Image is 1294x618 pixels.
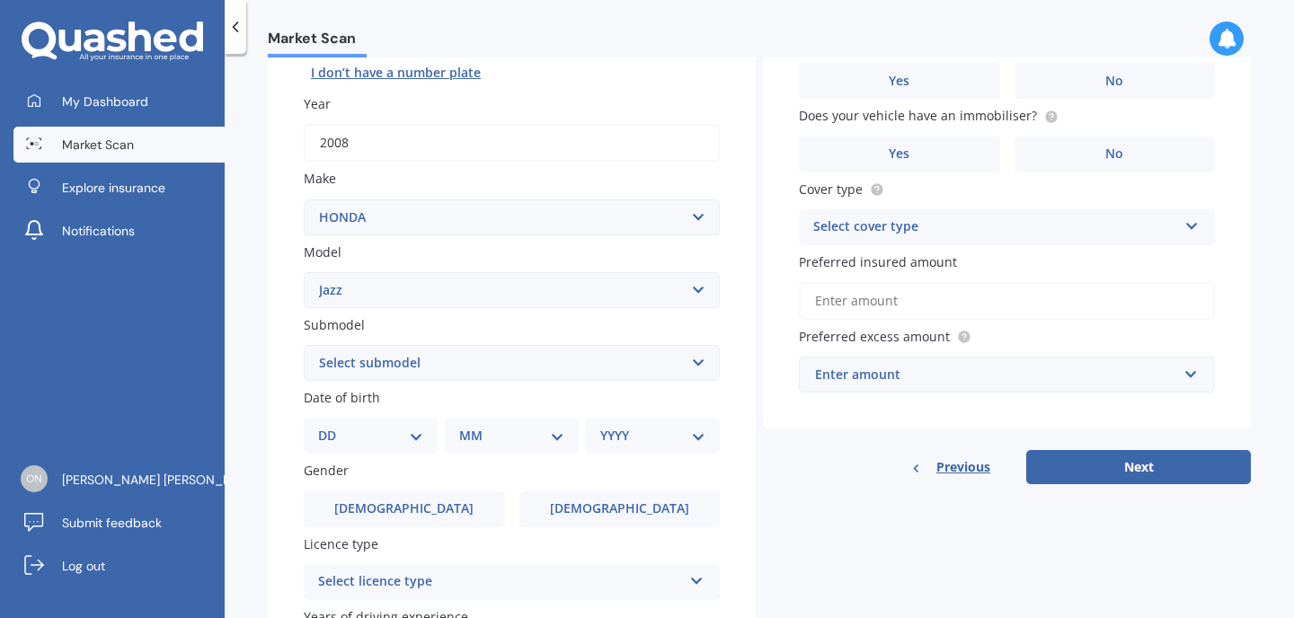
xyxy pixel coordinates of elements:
[62,557,105,575] span: Log out
[334,501,474,516] span: [DEMOGRAPHIC_DATA]
[799,282,1215,320] input: Enter amount
[304,171,336,188] span: Make
[799,253,957,270] span: Preferred insured amount
[62,179,165,197] span: Explore insurance
[62,222,135,240] span: Notifications
[13,505,225,541] a: Submit feedback
[1026,450,1251,484] button: Next
[304,124,720,162] input: YYYY
[13,213,225,249] a: Notifications
[304,243,341,260] span: Model
[799,181,863,198] span: Cover type
[304,95,331,112] span: Year
[889,146,909,162] span: Yes
[13,548,225,584] a: Log out
[815,365,1177,384] div: Enter amount
[13,462,225,498] a: [PERSON_NAME] [PERSON_NAME]
[318,571,682,593] div: Select licence type
[13,170,225,206] a: Explore insurance
[1105,146,1123,162] span: No
[13,127,225,163] a: Market Scan
[936,454,990,481] span: Previous
[62,471,261,489] span: [PERSON_NAME] [PERSON_NAME]
[13,84,225,119] a: My Dashboard
[304,389,380,406] span: Date of birth
[799,328,950,345] span: Preferred excess amount
[813,216,1177,238] div: Select cover type
[1105,74,1123,89] span: No
[62,93,148,110] span: My Dashboard
[889,74,909,89] span: Yes
[799,108,1037,125] span: Does your vehicle have an immobiliser?
[304,58,488,87] button: I don’t have a number plate
[268,30,367,54] span: Market Scan
[304,316,365,333] span: Submodel
[62,514,162,532] span: Submit feedback
[550,501,689,516] span: [DEMOGRAPHIC_DATA]
[304,535,378,552] span: Licence type
[304,463,349,480] span: Gender
[62,136,134,154] span: Market Scan
[21,465,48,492] img: c16ae4d270cbe6a47760cf77fd72a5ac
